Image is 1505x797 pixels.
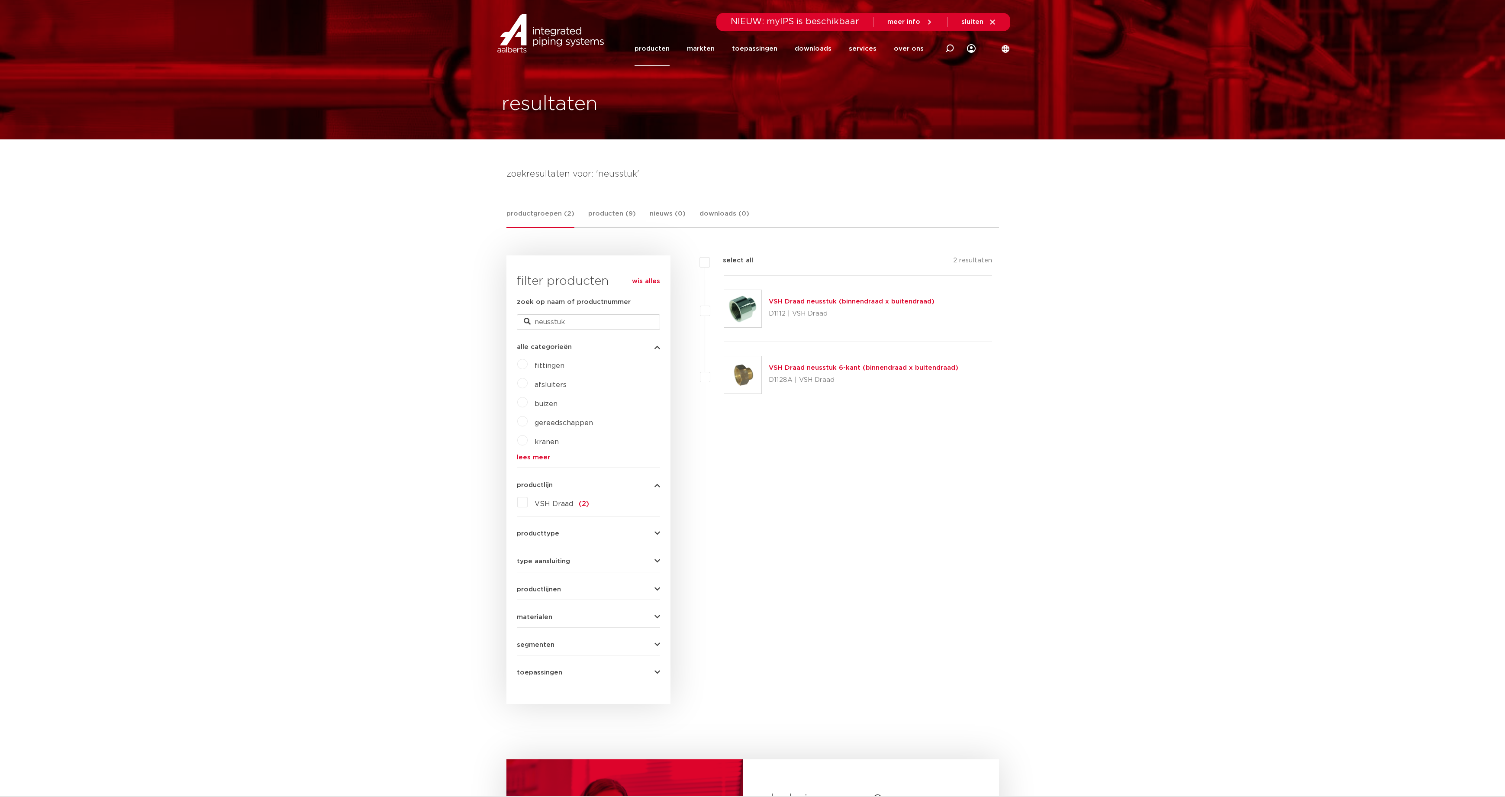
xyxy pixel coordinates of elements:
[769,365,958,371] a: VSH Draad neusstuk 6-kant (binnendraad x buitendraad)
[769,307,935,321] p: D1112 | VSH Draad
[517,314,660,330] input: zoeken
[579,500,589,507] span: (2)
[632,276,660,287] a: wis alles
[517,530,559,537] span: producttype
[517,344,660,350] button: alle categorieën
[650,209,686,227] a: nieuws (0)
[517,586,660,593] button: productlijnen
[961,19,983,25] span: sluiten
[710,255,753,266] label: select all
[535,419,593,426] a: gereedschappen
[535,500,573,507] span: VSH Draad
[535,400,558,407] a: buizen
[687,31,715,66] a: markten
[769,373,958,387] p: D1128A | VSH Draad
[517,273,660,290] h3: filter producten
[961,18,996,26] a: sluiten
[517,344,572,350] span: alle categorieën
[588,209,636,227] a: producten (9)
[517,642,554,648] span: segmenten
[506,209,574,228] a: productgroepen (2)
[724,356,761,394] img: Thumbnail for VSH Draad neusstuk 6-kant (binnendraad x buitendraad)
[517,669,660,676] button: toepassingen
[887,19,920,25] span: meer info
[953,255,992,269] p: 2 resultaten
[517,642,660,648] button: segmenten
[506,167,999,181] h4: zoekresultaten voor: 'neusstuk'
[517,586,561,593] span: productlijnen
[517,297,631,307] label: zoek op naam of productnummer
[517,530,660,537] button: producttype
[699,209,749,227] a: downloads (0)
[535,439,559,445] a: kranen
[517,614,552,620] span: materialen
[731,17,859,26] span: NIEUW: myIPS is beschikbaar
[724,290,761,327] img: Thumbnail for VSH Draad neusstuk (binnendraad x buitendraad)
[849,31,877,66] a: services
[769,298,935,305] a: VSH Draad neusstuk (binnendraad x buitendraad)
[635,31,924,66] nav: Menu
[887,18,933,26] a: meer info
[894,31,924,66] a: over ons
[517,669,562,676] span: toepassingen
[517,614,660,620] button: materialen
[517,558,570,565] span: type aansluiting
[535,381,567,388] a: afsluiters
[795,31,831,66] a: downloads
[517,482,660,488] button: productlijn
[517,558,660,565] button: type aansluiting
[517,482,553,488] span: productlijn
[502,90,598,118] h1: resultaten
[732,31,777,66] a: toepassingen
[635,31,670,66] a: producten
[517,454,660,461] a: lees meer
[967,31,976,66] div: my IPS
[535,362,564,369] a: fittingen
